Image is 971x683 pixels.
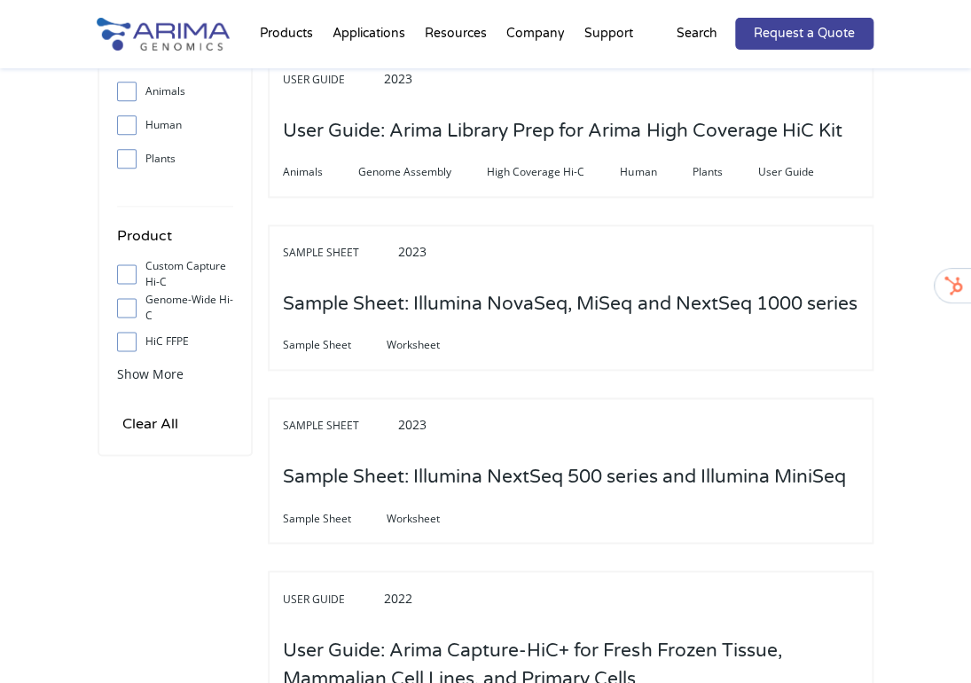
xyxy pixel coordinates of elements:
h4: Product [117,224,233,261]
span: Worksheet [387,334,475,356]
span: User Guide [757,161,849,183]
img: Arima-Genomics-logo [97,18,230,51]
span: User Guide [283,69,380,90]
span: 2023 [398,243,427,260]
label: Genome-Wide Hi-C [117,294,233,321]
span: 2022 [384,589,412,606]
span: Worksheet [387,507,475,529]
span: 2023 [384,70,412,87]
span: Human [620,161,692,183]
span: High Coverage Hi-C [487,161,620,183]
h3: Sample Sheet: Illumina NextSeq 500 series and Illumina MiniSeq [283,450,845,505]
span: Sample Sheet [283,415,395,436]
label: Human [117,112,233,138]
span: Animals [283,161,358,183]
h3: Sample Sheet: Illumina NovaSeq, MiSeq and NextSeq 1000 series [283,277,857,332]
label: Animals [117,78,233,105]
a: Sample Sheet: Illumina NextSeq 500 series and Illumina MiniSeq [283,467,845,487]
span: Sample Sheet [283,242,395,263]
span: Sample Sheet [283,507,387,529]
span: Show More [117,365,184,382]
span: Genome Assembly [358,161,487,183]
h3: User Guide: Arima Library Prep for Arima High Coverage HiC Kit [283,104,842,159]
span: User Guide [283,588,380,609]
label: Custom Capture Hi-C [117,261,233,287]
a: User Guide: Arima Library Prep for Arima High Coverage HiC Kit [283,122,842,141]
p: Search [677,22,717,45]
span: Sample Sheet [283,334,387,356]
input: Clear All [117,412,184,436]
span: Plants [692,161,757,183]
a: Sample Sheet: Illumina NovaSeq, MiSeq and NextSeq 1000 series [283,294,857,314]
span: 2023 [398,416,427,433]
a: Request a Quote [735,18,873,50]
label: Plants [117,145,233,172]
label: HiC FFPE [117,328,233,355]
